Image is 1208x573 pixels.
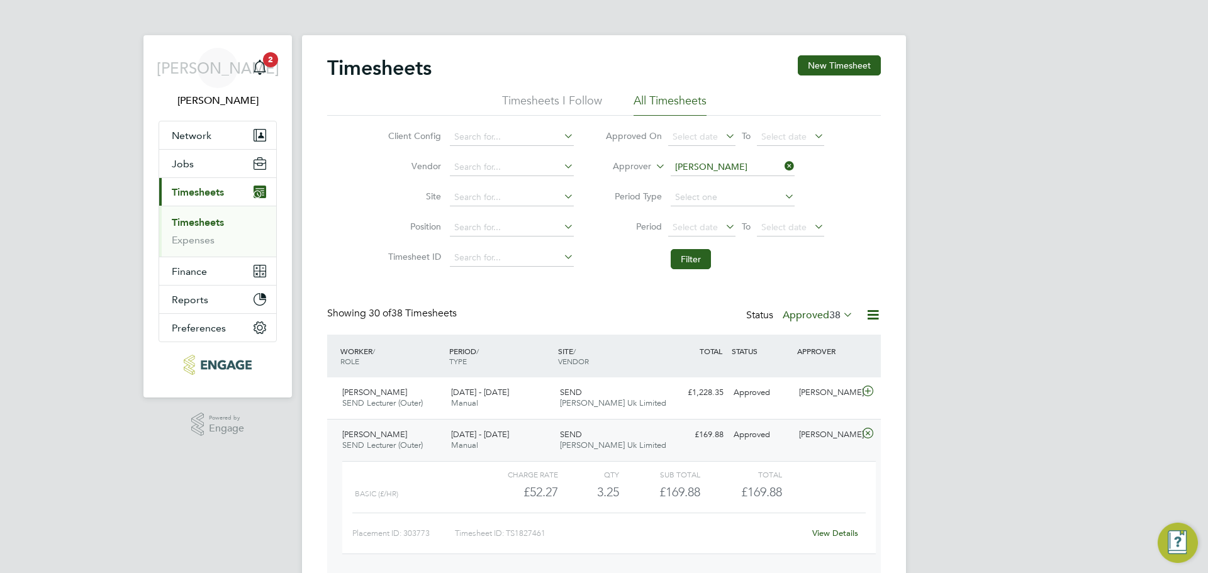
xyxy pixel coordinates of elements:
span: Jobs [172,158,194,170]
a: 2 [247,48,272,88]
div: [PERSON_NAME] [794,382,859,403]
div: WORKER [337,340,446,372]
div: Sub Total [619,467,700,482]
span: VENDOR [558,356,589,366]
span: Select date [761,221,807,233]
span: £169.88 [741,484,782,499]
div: £169.88 [619,482,700,503]
label: Vendor [384,160,441,172]
input: Search for... [450,128,574,146]
label: Approved On [605,130,662,142]
span: [DATE] - [DATE] [451,387,509,398]
span: 38 [829,309,841,321]
span: Powered by [209,413,244,423]
span: 30 of [369,307,391,320]
button: Reports [159,286,276,313]
span: Finance [172,265,207,277]
button: Network [159,121,276,149]
label: Approver [595,160,651,173]
span: 2 [263,52,278,67]
span: Jerin Aktar [159,93,277,108]
span: SEND [560,387,582,398]
input: Search for... [450,249,574,267]
li: Timesheets I Follow [502,93,602,116]
input: Search for... [450,189,574,206]
button: Preferences [159,314,276,342]
a: Timesheets [172,216,224,228]
span: Engage [209,423,244,434]
h2: Timesheets [327,55,432,81]
span: [PERSON_NAME] Uk Limited [560,440,666,450]
span: Preferences [172,322,226,334]
button: Timesheets [159,178,276,206]
button: Finance [159,257,276,285]
span: Reports [172,294,208,306]
span: TYPE [449,356,467,366]
span: [PERSON_NAME] Uk Limited [560,398,666,408]
div: Timesheets [159,206,276,257]
span: 38 Timesheets [369,307,457,320]
span: Manual [451,398,478,408]
li: All Timesheets [634,93,707,116]
span: / [372,346,375,356]
a: [PERSON_NAME][PERSON_NAME] [159,48,277,108]
label: Period [605,221,662,232]
span: Basic (£/HR) [355,489,398,498]
span: SEND Lecturer (Outer) [342,440,423,450]
div: Total [700,467,781,482]
button: Engage Resource Center [1158,523,1198,563]
input: Search for... [671,159,795,176]
input: Search for... [450,219,574,236]
div: Approved [729,382,794,403]
button: Jobs [159,150,276,177]
div: 3.25 [558,482,619,503]
div: £52.27 [477,482,558,503]
span: Select date [761,131,807,142]
input: Search for... [450,159,574,176]
div: QTY [558,467,619,482]
span: To [738,128,754,144]
span: Network [172,130,211,142]
div: Placement ID: 303773 [352,523,455,543]
div: Showing [327,307,459,320]
a: View Details [812,528,858,538]
span: Select date [673,221,718,233]
span: [PERSON_NAME] [342,387,407,398]
label: Period Type [605,191,662,202]
div: Approved [729,425,794,445]
button: Filter [671,249,711,269]
div: Status [746,307,856,325]
span: / [573,346,576,356]
span: / [476,346,479,356]
div: APPROVER [794,340,859,362]
nav: Main navigation [143,35,292,398]
div: PERIOD [446,340,555,372]
div: £1,228.35 [663,382,729,403]
div: Charge rate [477,467,558,482]
div: SITE [555,340,664,372]
span: SEND Lecturer (Outer) [342,398,423,408]
a: Powered byEngage [191,413,245,437]
div: Timesheet ID: TS1827461 [455,523,804,543]
a: Go to home page [159,355,277,375]
input: Select one [671,189,795,206]
span: SEND [560,429,582,440]
div: £169.88 [663,425,729,445]
span: Manual [451,440,478,450]
label: Position [384,221,441,232]
span: [PERSON_NAME] [342,429,407,440]
button: New Timesheet [798,55,881,75]
span: [PERSON_NAME] [157,60,279,76]
span: Timesheets [172,186,224,198]
span: [DATE] - [DATE] [451,429,509,440]
span: TOTAL [700,346,722,356]
span: ROLE [340,356,359,366]
a: Expenses [172,234,215,246]
div: [PERSON_NAME] [794,425,859,445]
div: STATUS [729,340,794,362]
label: Approved [783,309,853,321]
label: Timesheet ID [384,251,441,262]
span: To [738,218,754,235]
label: Client Config [384,130,441,142]
span: Select date [673,131,718,142]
